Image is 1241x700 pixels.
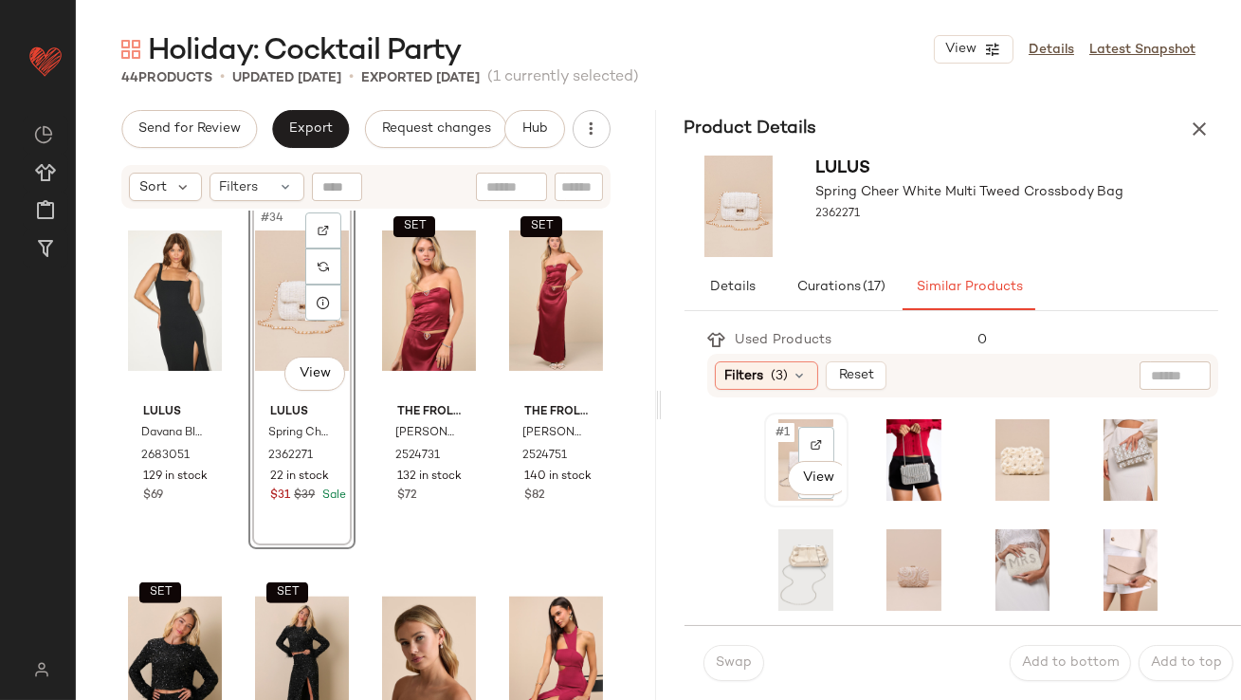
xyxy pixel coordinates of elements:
[487,66,639,89] span: (1 currently selected)
[802,470,834,486] span: View
[393,216,435,237] button: SET
[1095,529,1166,611] img: 01_1089242_OM-Retakes.jpg
[121,68,212,88] div: Products
[1095,419,1166,501] img: 11087801_2279956.jpg
[220,66,225,89] span: •
[879,419,950,501] img: 2749531_01_OM_2025-09-25.jpg
[395,448,440,465] span: 2524731
[220,177,259,197] span: Filters
[788,461,849,495] button: View
[772,366,789,386] span: (3)
[811,439,822,451] img: svg%3e
[520,121,547,137] span: Hub
[318,225,329,236] img: svg%3e
[23,662,60,677] img: svg%3e
[148,32,461,70] span: Holiday: Cocktail Party
[987,419,1058,501] img: 11435221_2368011.jpg
[915,280,1022,295] span: Similar Products
[771,419,842,501] img: 11582261_2429091.jpg
[268,448,313,465] span: 2362271
[137,121,241,137] span: Send for Review
[259,209,287,228] span: #34
[397,488,417,505] span: $72
[268,425,332,442] span: Spring Cheer White Multi Tweed Crossbody Bag
[726,330,848,350] div: Used Products
[520,216,562,237] button: SET
[121,71,138,85] span: 44
[987,529,1058,611] img: 10996941_2258076.jpg
[276,586,300,599] span: SET
[684,156,794,257] img: 11616931_2362271.jpg
[141,448,190,465] span: 2683051
[397,404,461,421] span: The Frolic
[1029,40,1074,60] a: Details
[272,110,349,148] button: Export
[725,366,764,386] span: Filters
[775,423,794,442] span: #1
[148,586,172,599] span: SET
[34,125,53,144] img: svg%3e
[141,425,205,442] span: Davana Black Cutout Midi Dress
[403,220,427,233] span: SET
[266,582,308,603] button: SET
[232,68,341,88] p: updated [DATE]
[397,469,462,486] span: 132 in stock
[299,366,331,381] span: View
[962,330,1218,350] div: 0
[524,404,588,421] span: The Frolic
[121,110,257,148] button: Send for Review
[662,116,840,142] h3: Product Details
[349,66,354,89] span: •
[944,42,976,57] span: View
[27,42,64,80] img: heart_red.DM2ytmEG.svg
[826,361,886,390] button: Reset
[524,488,545,505] span: $82
[121,40,140,59] img: svg%3e
[143,469,208,486] span: 129 in stock
[143,488,163,505] span: $69
[504,110,565,148] button: Hub
[365,110,507,148] button: Request changes
[288,121,333,137] span: Export
[361,68,480,88] p: Exported [DATE]
[837,368,873,383] span: Reset
[524,469,592,486] span: 140 in stock
[143,404,207,421] span: Lulus
[395,425,459,442] span: [PERSON_NAME] Burgundy Satin Strapless Top
[139,177,167,197] span: Sort
[284,357,345,391] button: View
[934,35,1013,64] button: View
[708,280,755,295] span: Details
[318,261,329,272] img: svg%3e
[796,280,885,295] span: Curations
[861,280,885,295] span: (17)
[139,582,181,603] button: SET
[1089,40,1195,60] a: Latest Snapshot
[816,159,871,177] span: Lulus
[522,425,586,442] span: [PERSON_NAME] Satin Maxi Skirt
[771,529,842,611] img: 9940161_2074276.jpg
[816,206,861,223] span: 2362271
[381,121,491,137] span: Request changes
[522,448,567,465] span: 2524751
[816,182,1124,202] span: Spring Cheer White Multi Tweed Crossbody Bag
[530,220,554,233] span: SET
[879,529,950,611] img: 11969041_2428911.jpg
